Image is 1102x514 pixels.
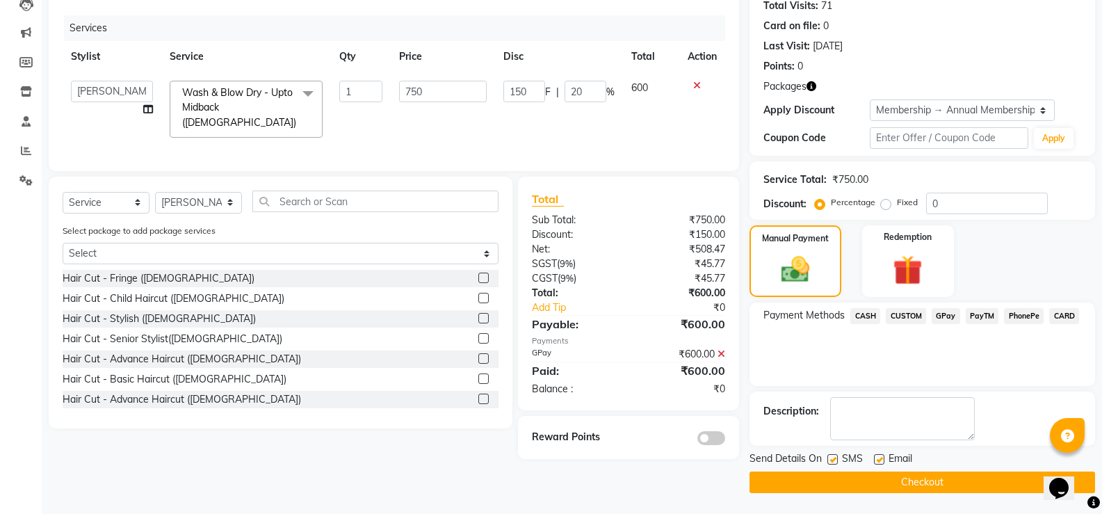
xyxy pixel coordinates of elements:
[842,451,863,469] span: SMS
[886,308,926,324] span: CUSTOM
[763,19,820,33] div: Card on file:
[521,286,629,300] div: Total:
[1004,308,1044,324] span: PhonePe
[629,271,736,286] div: ₹45.77
[521,382,629,396] div: Balance :
[521,227,629,242] div: Discount:
[560,258,573,269] span: 9%
[161,41,331,72] th: Service
[63,291,284,306] div: Hair Cut - Child Haircut ([DEMOGRAPHIC_DATA])
[532,335,725,347] div: Payments
[532,272,558,284] span: CGST
[629,242,736,257] div: ₹508.47
[831,196,875,209] label: Percentage
[63,312,256,326] div: Hair Cut - Stylish ([DEMOGRAPHIC_DATA])
[647,300,736,315] div: ₹0
[63,41,161,72] th: Stylist
[763,59,795,74] div: Points:
[797,59,803,74] div: 0
[763,39,810,54] div: Last Visit:
[63,392,301,407] div: Hair Cut - Advance Haircut ([DEMOGRAPHIC_DATA])
[629,347,736,362] div: ₹600.00
[63,225,216,237] label: Select package to add package services
[749,472,1095,493] button: Checkout
[521,242,629,257] div: Net:
[884,252,932,289] img: _gift.svg
[606,85,615,99] span: %
[521,213,629,227] div: Sub Total:
[64,15,736,41] div: Services
[629,286,736,300] div: ₹600.00
[495,41,623,72] th: Disc
[629,316,736,332] div: ₹600.00
[545,85,551,99] span: F
[556,85,559,99] span: |
[521,316,629,332] div: Payable:
[763,197,807,211] div: Discount:
[391,41,494,72] th: Price
[884,231,932,243] label: Redemption
[532,257,557,270] span: SGST
[763,308,845,323] span: Payment Methods
[521,347,629,362] div: GPay
[623,41,680,72] th: Total
[521,271,629,286] div: ( )
[763,131,869,145] div: Coupon Code
[897,196,918,209] label: Fixed
[629,257,736,271] div: ₹45.77
[63,352,301,367] div: Hair Cut - Advance Haircut ([DEMOGRAPHIC_DATA])
[629,213,736,227] div: ₹750.00
[629,227,736,242] div: ₹150.00
[813,39,843,54] div: [DATE]
[296,116,302,129] a: x
[560,273,574,284] span: 9%
[521,257,629,271] div: ( )
[763,172,827,187] div: Service Total:
[182,86,296,129] span: Wash & Blow Dry - Upto Midback ([DEMOGRAPHIC_DATA])
[763,404,819,419] div: Description:
[763,79,807,94] span: Packages
[679,41,725,72] th: Action
[629,382,736,396] div: ₹0
[521,362,629,379] div: Paid:
[966,308,999,324] span: PayTM
[521,300,647,315] a: Add Tip
[823,19,829,33] div: 0
[631,81,648,94] span: 600
[1044,458,1088,500] iframe: chat widget
[63,332,282,346] div: Hair Cut - Senior Stylist([DEMOGRAPHIC_DATA])
[932,308,960,324] span: GPay
[870,127,1028,149] input: Enter Offer / Coupon Code
[832,172,868,187] div: ₹750.00
[1034,128,1073,149] button: Apply
[629,362,736,379] div: ₹600.00
[63,372,286,387] div: Hair Cut - Basic Haircut ([DEMOGRAPHIC_DATA])
[763,103,869,118] div: Apply Discount
[749,451,822,469] span: Send Details On
[521,430,629,445] div: Reward Points
[772,253,818,286] img: _cash.svg
[63,271,254,286] div: Hair Cut - Fringe ([DEMOGRAPHIC_DATA])
[331,41,391,72] th: Qty
[762,232,829,245] label: Manual Payment
[532,192,564,207] span: Total
[252,191,499,212] input: Search or Scan
[889,451,912,469] span: Email
[1049,308,1079,324] span: CARD
[850,308,880,324] span: CASH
